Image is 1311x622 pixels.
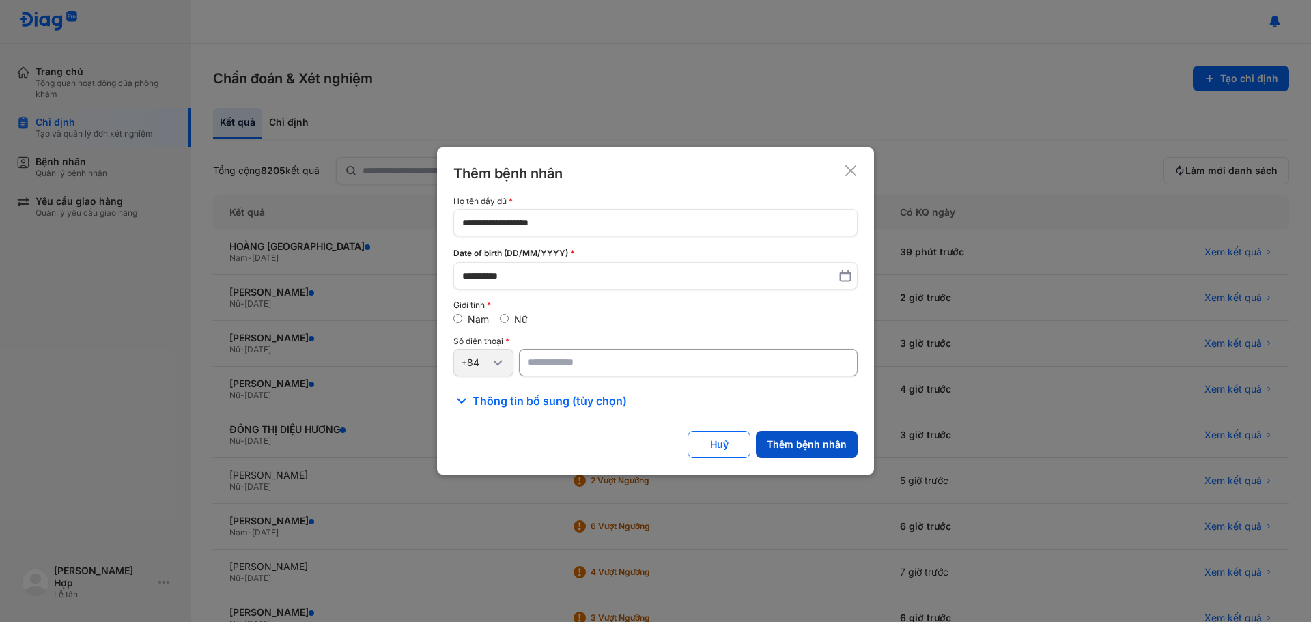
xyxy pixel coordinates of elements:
div: Họ tên đầy đủ [453,197,858,206]
div: Date of birth (DD/MM/YYYY) [453,247,858,259]
div: +84 [461,356,490,369]
button: Thêm bệnh nhân [756,431,858,458]
div: Thêm bệnh nhân [453,164,563,183]
div: Số điện thoại [453,337,858,346]
label: Nam [468,313,489,325]
span: Thông tin bổ sung (tùy chọn) [473,393,627,409]
button: Huỷ [688,431,750,458]
div: Giới tính [453,300,858,310]
label: Nữ [514,313,528,325]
